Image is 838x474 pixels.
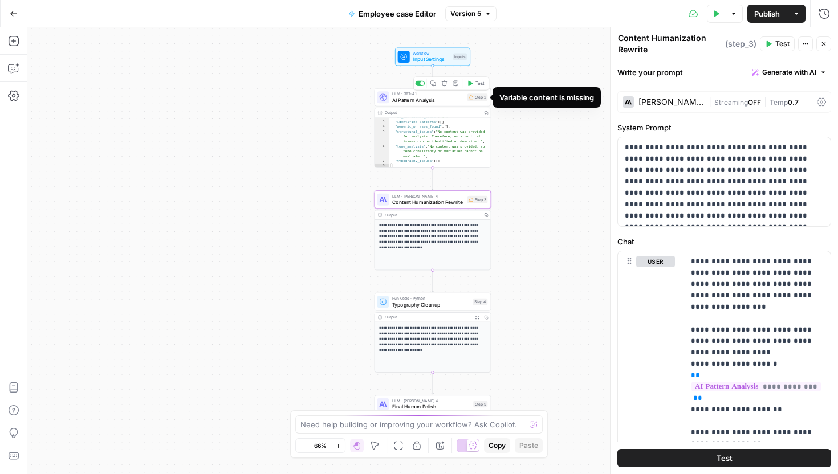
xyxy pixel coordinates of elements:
span: LLM · GPT-4.1 [392,91,465,97]
g: Edge from step_2 to step_3 [432,168,434,190]
label: Chat [617,236,831,247]
span: Temp [770,98,788,107]
span: Run Code · Python [392,296,470,302]
span: Publish [754,8,780,19]
div: 5 [375,129,389,144]
div: [PERSON_NAME] 4 [638,98,704,106]
label: System Prompt [617,122,831,133]
span: OFF [748,98,761,107]
button: Test [617,449,831,467]
textarea: Content Humanization Rewrite [618,32,722,55]
span: Test [775,39,790,49]
span: Streaming [714,98,748,107]
button: Paste [515,438,543,453]
div: Output [385,212,479,218]
span: Input Settings [413,55,450,63]
span: Content Humanization Rewrite [392,198,465,206]
div: 6 [375,144,389,159]
div: Step 3 [467,196,488,203]
span: Employee case Editor [359,8,436,19]
div: Variable content is missing [499,92,594,103]
div: 4 [375,124,389,129]
button: Test [464,79,487,88]
div: WorkflowInput SettingsInputs [375,48,491,66]
span: LLM · [PERSON_NAME] 4 [392,193,465,199]
button: Employee case Editor [341,5,443,23]
g: Edge from step_4 to step_5 [432,373,434,394]
span: Copy [489,440,506,451]
div: LLM · GPT-4.1AI Pattern AnalysisStep 2TestOutput "ai_confidence_score":"1", "identified_patterns"... [375,88,491,168]
span: Workflow [413,50,450,56]
div: Output [385,110,479,116]
button: Version 5 [445,6,497,21]
button: Copy [484,438,510,453]
span: Test [717,452,733,464]
div: Write your prompt [611,60,838,84]
div: Step 2 [467,93,488,101]
span: | [761,96,770,107]
button: Test [760,36,795,51]
div: Output [385,314,470,321]
button: Generate with AI [747,65,831,80]
span: 0.7 [788,98,799,107]
span: | [709,96,714,107]
div: LLM · [PERSON_NAME] 4Final Human PolishStep 5 [375,395,491,413]
span: Final Human Polish [392,403,470,410]
div: 3 [375,120,389,125]
span: Version 5 [450,9,481,19]
button: user [636,256,675,267]
div: 8 [375,164,389,169]
span: Paste [519,440,538,451]
span: 66% [314,441,327,450]
div: Inputs [453,54,467,60]
div: Step 4 [473,299,488,305]
span: ( step_3 ) [725,38,756,50]
span: AI Pattern Analysis [392,96,465,104]
div: 7 [375,158,389,164]
span: Generate with AI [762,67,816,77]
span: Test [475,80,485,87]
div: Step 5 [473,401,487,407]
span: Typography Cleanup [392,301,470,308]
span: LLM · [PERSON_NAME] 4 [392,398,470,404]
button: Publish [747,5,787,23]
g: Edge from step_3 to step_4 [432,270,434,292]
